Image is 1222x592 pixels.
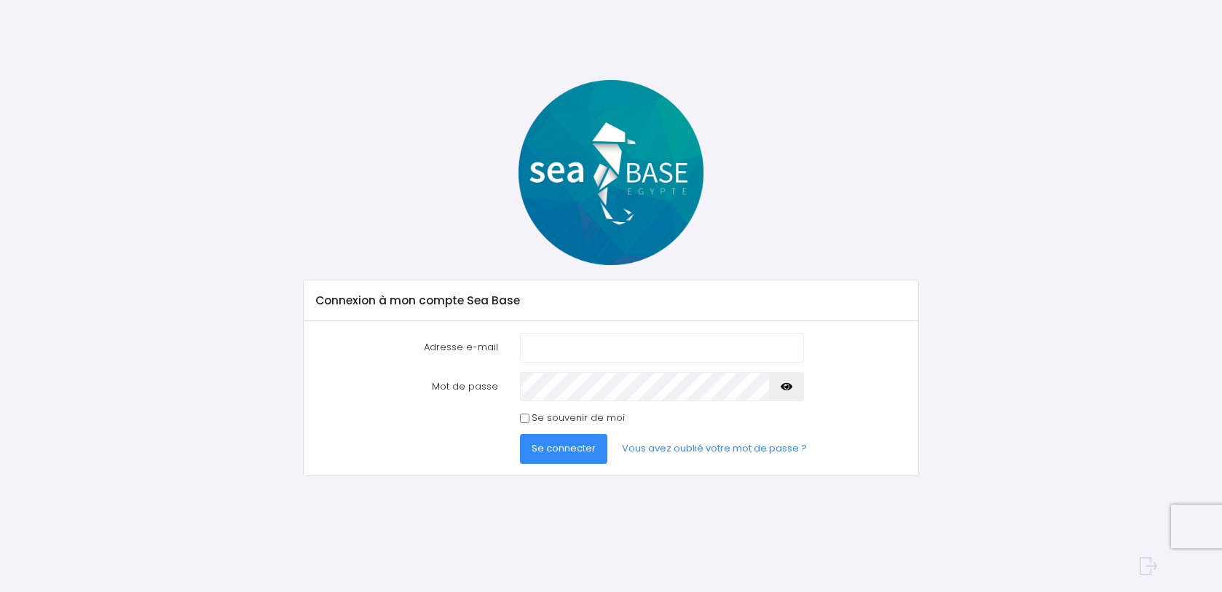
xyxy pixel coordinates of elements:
button: Se connecter [520,434,607,463]
label: Mot de passe [305,372,509,401]
a: Vous avez oublié votre mot de passe ? [610,434,819,463]
span: Se connecter [532,441,596,455]
label: Adresse e-mail [305,333,509,362]
div: Connexion à mon compte Sea Base [304,280,918,321]
label: Se souvenir de moi [532,411,625,425]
